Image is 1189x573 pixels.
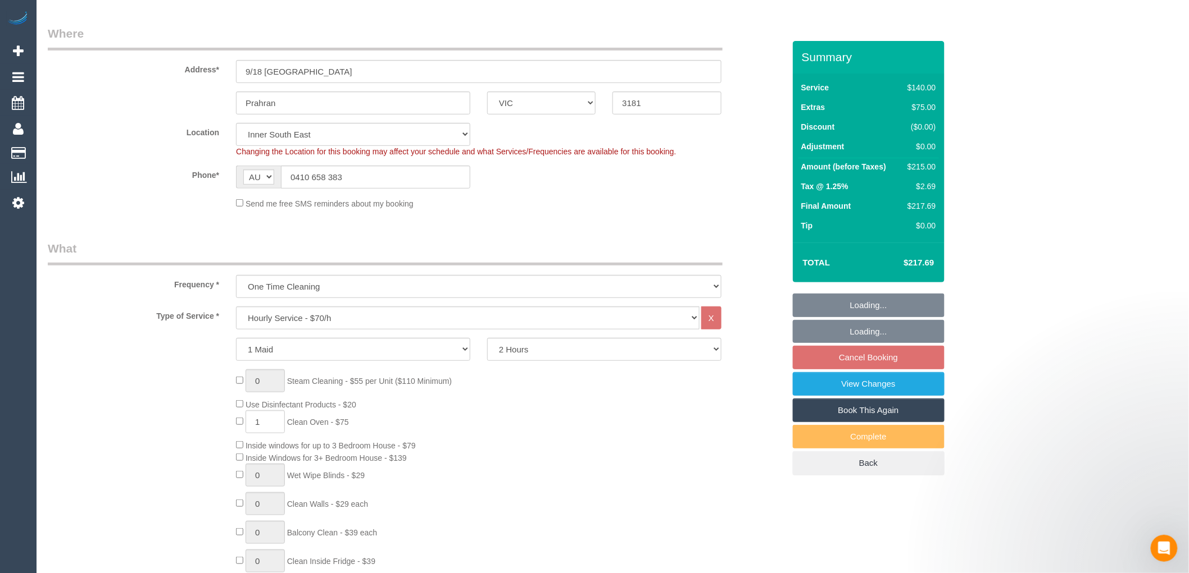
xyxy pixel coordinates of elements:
[48,240,723,265] legend: What
[287,377,452,386] span: Steam Cleaning - $55 per Unit ($110 Minimum)
[903,220,936,231] div: $0.00
[48,25,723,51] legend: Where
[246,441,416,450] span: Inside windows for up to 3 Bedroom House - $79
[39,306,228,322] label: Type of Service *
[39,60,228,75] label: Address*
[246,400,356,409] span: Use Disinfectant Products - $20
[287,528,377,537] span: Balcony Clean - $39 each
[246,453,407,462] span: Inside Windows for 3+ Bedroom House - $139
[793,451,945,475] a: Back
[903,161,936,172] div: $215.00
[801,82,829,93] label: Service
[802,51,939,63] h3: Summary
[870,258,934,268] h4: $217.69
[793,398,945,422] a: Book This Again
[793,372,945,396] a: View Changes
[801,200,851,212] label: Final Amount
[801,141,845,152] label: Adjustment
[236,147,676,156] span: Changing the Location for this booking may affect your schedule and what Services/Frequencies are...
[803,258,831,267] strong: Total
[612,91,721,114] input: Post Code*
[801,121,835,132] label: Discount
[903,121,936,132] div: ($0.00)
[801,181,848,192] label: Tax @ 1.25%
[281,166,470,189] input: Phone*
[903,181,936,192] div: $2.69
[39,275,228,290] label: Frequency *
[801,161,886,172] label: Amount (before Taxes)
[287,557,375,566] span: Clean Inside Fridge - $39
[903,200,936,212] div: $217.69
[903,141,936,152] div: $0.00
[246,199,414,208] span: Send me free SMS reminders about my booking
[287,418,349,427] span: Clean Oven - $75
[964,469,1189,543] iframe: Intercom notifications message
[287,471,365,480] span: Wet Wipe Blinds - $29
[1151,535,1178,562] iframe: Intercom live chat
[236,91,470,114] input: Suburb*
[39,166,228,181] label: Phone*
[801,102,825,113] label: Extras
[903,102,936,113] div: $75.00
[287,499,368,508] span: Clean Walls - $29 each
[801,220,813,231] label: Tip
[39,123,228,138] label: Location
[7,11,29,27] img: Automaid Logo
[903,82,936,93] div: $140.00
